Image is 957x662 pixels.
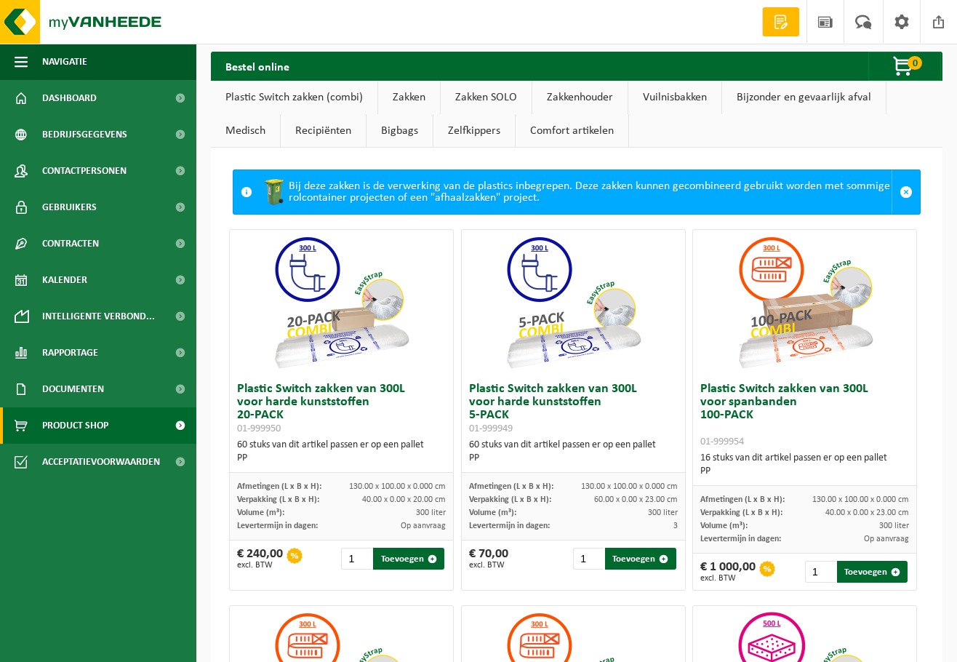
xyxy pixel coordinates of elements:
[573,548,604,570] input: 1
[581,482,678,491] span: 130.00 x 100.00 x 0.000 cm
[700,561,756,583] div: € 1 000,00
[362,495,446,504] span: 40.00 x 0.00 x 20.00 cm
[237,482,321,491] span: Afmetingen (L x B x H):
[378,81,440,114] a: Zakken
[605,548,676,570] button: Toevoegen
[42,80,97,116] span: Dashboard
[700,436,744,447] span: 01-999954
[260,170,892,214] div: Bij deze zakken is de verwerking van de plastics inbegrepen. Deze zakken kunnen gecombineerd gebr...
[401,522,446,530] span: Op aanvraag
[237,495,319,504] span: Verpakking (L x B x H):
[42,44,87,80] span: Navigatie
[42,407,108,444] span: Product Shop
[673,522,678,530] span: 3
[281,114,366,148] a: Recipiënten
[469,495,551,504] span: Verpakking (L x B x H):
[812,495,909,504] span: 130.00 x 100.00 x 0.000 cm
[237,383,446,435] h3: Plastic Switch zakken van 300L voor harde kunststoffen 20-PACK
[268,230,414,375] img: 01-999950
[237,439,446,465] div: 60 stuks van dit artikel passen er op een pallet
[42,298,155,335] span: Intelligente verbond...
[416,509,446,517] span: 300 liter
[469,509,516,517] span: Volume (m³):
[237,509,284,517] span: Volume (m³):
[237,561,283,570] span: excl. BTW
[516,114,628,148] a: Comfort artikelen
[433,114,515,148] a: Zelfkippers
[469,522,550,530] span: Levertermijn in dagen:
[908,56,922,70] span: 0
[42,189,97,226] span: Gebruikers
[879,522,909,530] span: 300 liter
[42,262,87,298] span: Kalender
[469,383,678,435] h3: Plastic Switch zakken van 300L voor harde kunststoffen 5-PACK
[42,371,104,407] span: Documenten
[500,230,646,375] img: 01-999949
[628,81,721,114] a: Vuilnisbakken
[469,423,513,434] span: 01-999949
[837,561,908,583] button: Toevoegen
[532,81,628,114] a: Zakkenhouder
[469,561,508,570] span: excl. BTW
[260,178,289,207] img: WB-0240-HPE-GN-50.png
[805,561,836,583] input: 1
[825,509,909,517] span: 40.00 x 0.00 x 23.00 cm
[732,230,878,375] img: 01-999954
[868,52,941,81] button: 0
[700,452,909,478] div: 16 stuks van dit artikel passen er op een pallet
[892,170,920,214] a: Sluit melding
[237,423,281,434] span: 01-999950
[700,509,782,517] span: Verpakking (L x B x H):
[700,495,785,504] span: Afmetingen (L x B x H):
[211,114,280,148] a: Medisch
[341,548,372,570] input: 1
[469,452,678,465] div: PP
[42,116,127,153] span: Bedrijfsgegevens
[211,81,377,114] a: Plastic Switch zakken (combi)
[700,465,909,478] div: PP
[469,439,678,465] div: 60 stuks van dit artikel passen er op een pallet
[42,444,160,480] span: Acceptatievoorwaarden
[594,495,678,504] span: 60.00 x 0.00 x 23.00 cm
[864,535,909,543] span: Op aanvraag
[700,522,748,530] span: Volume (m³):
[237,548,283,570] div: € 240,00
[373,548,444,570] button: Toevoegen
[237,452,446,465] div: PP
[722,81,886,114] a: Bijzonder en gevaarlijk afval
[42,226,99,262] span: Contracten
[349,482,446,491] span: 130.00 x 100.00 x 0.000 cm
[469,548,508,570] div: € 70,00
[211,52,304,80] h2: Bestel online
[237,522,318,530] span: Levertermijn in dagen:
[367,114,433,148] a: Bigbags
[469,482,553,491] span: Afmetingen (L x B x H):
[441,81,532,114] a: Zakken SOLO
[700,574,756,583] span: excl. BTW
[42,153,127,189] span: Contactpersonen
[42,335,98,371] span: Rapportage
[700,535,781,543] span: Levertermijn in dagen:
[648,509,678,517] span: 300 liter
[700,383,909,448] h3: Plastic Switch zakken van 300L voor spanbanden 100-PACK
